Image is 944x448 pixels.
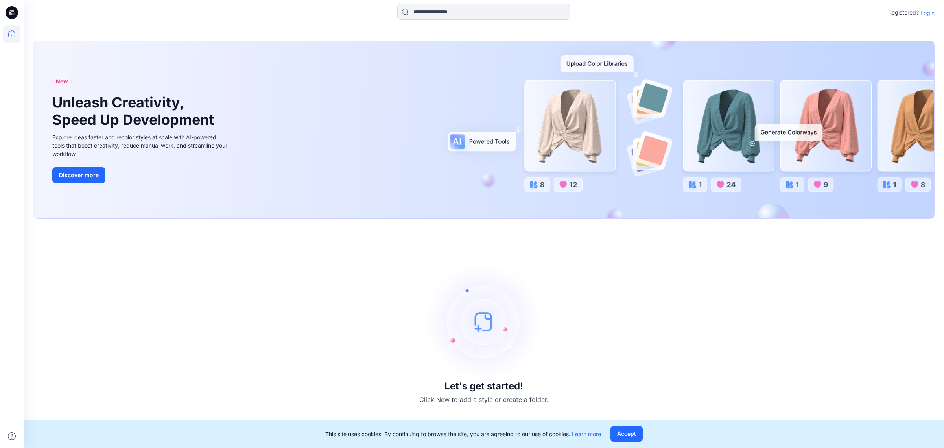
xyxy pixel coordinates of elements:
p: Login [920,9,935,17]
span: New [56,77,68,86]
button: Accept [610,426,643,442]
h3: Let's get started! [444,381,523,392]
button: Discover more [52,167,105,183]
p: This site uses cookies. By continuing to browse the site, you are agreeing to our use of cookies. [325,430,601,438]
div: Explore ideas faster and recolor styles at scale with AI-powered tools that boost creativity, red... [52,133,229,158]
img: empty-state-image.svg [425,263,543,381]
h1: Unleash Creativity, Speed Up Development [52,94,218,128]
p: Registered? [888,8,919,17]
a: Discover more [52,167,229,183]
p: Click New to add a style or create a folder. [419,395,548,404]
a: Learn more [572,431,601,437]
